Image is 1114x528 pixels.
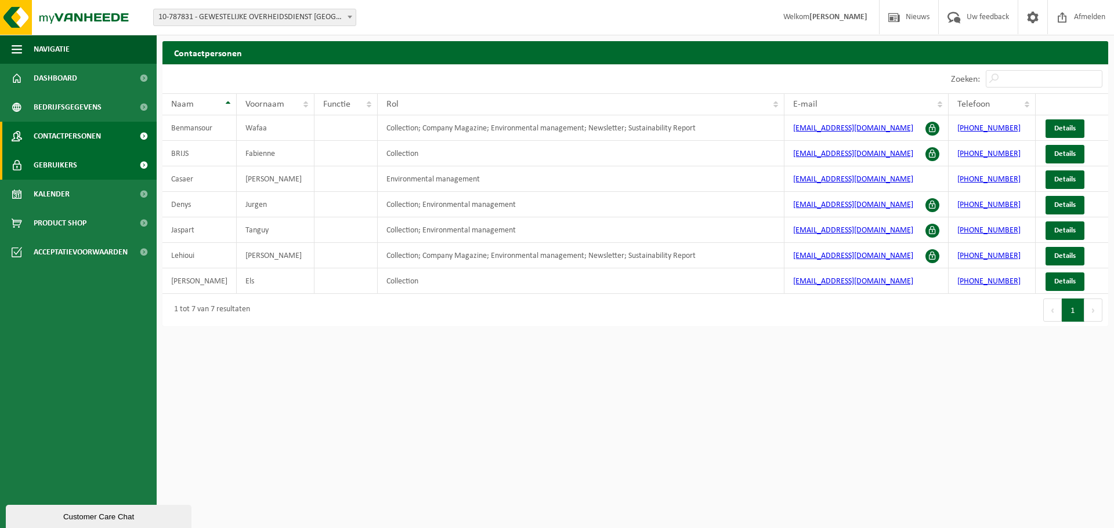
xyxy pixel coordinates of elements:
[237,192,314,217] td: Jurgen
[1054,176,1076,183] span: Details
[1054,201,1076,209] span: Details
[34,180,70,209] span: Kalender
[1054,227,1076,234] span: Details
[6,502,194,528] iframe: chat widget
[1043,298,1062,322] button: Previous
[378,243,784,268] td: Collection; Company Magazine; Environmental management; Newsletter; Sustainability Report
[162,192,237,217] td: Denys
[793,252,913,260] a: [EMAIL_ADDRESS][DOMAIN_NAME]
[1054,252,1076,260] span: Details
[957,150,1021,158] a: [PHONE_NUMBER]
[1046,247,1084,265] a: Details
[1046,145,1084,163] a: Details
[34,93,102,122] span: Bedrijfsgegevens
[154,9,356,26] span: 10-787831 - GEWESTELIJKE OVERHEIDSDIENST BRUSSEL (BRUCEFO) - ANDERLECHT
[1084,298,1102,322] button: Next
[1054,125,1076,132] span: Details
[162,115,237,141] td: Benmansour
[957,100,990,109] span: Telefoon
[957,124,1021,133] a: [PHONE_NUMBER]
[1062,298,1084,322] button: 1
[34,122,101,151] span: Contactpersonen
[237,243,314,268] td: [PERSON_NAME]
[1046,170,1084,189] a: Details
[245,100,284,109] span: Voornaam
[793,201,913,209] a: [EMAIL_ADDRESS][DOMAIN_NAME]
[378,217,784,243] td: Collection; Environmental management
[162,141,237,166] td: BRIJS
[162,243,237,268] td: Lehioui
[1046,196,1084,214] a: Details
[237,268,314,294] td: Els
[34,151,77,180] span: Gebruikers
[34,209,86,238] span: Product Shop
[34,238,128,267] span: Acceptatievoorwaarden
[793,226,913,235] a: [EMAIL_ADDRESS][DOMAIN_NAME]
[957,252,1021,260] a: [PHONE_NUMBER]
[34,64,77,93] span: Dashboard
[237,166,314,192] td: [PERSON_NAME]
[957,175,1021,184] a: [PHONE_NUMBER]
[793,277,913,286] a: [EMAIL_ADDRESS][DOMAIN_NAME]
[378,115,784,141] td: Collection; Company Magazine; Environmental management; Newsletter; Sustainability Report
[809,13,867,21] strong: [PERSON_NAME]
[1046,272,1084,291] a: Details
[378,192,784,217] td: Collection; Environmental management
[34,35,70,64] span: Navigatie
[1046,119,1084,138] a: Details
[1046,221,1084,240] a: Details
[793,100,818,109] span: E-mail
[153,9,356,26] span: 10-787831 - GEWESTELIJKE OVERHEIDSDIENST BRUSSEL (BRUCEFO) - ANDERLECHT
[237,217,314,243] td: Tanguy
[378,141,784,166] td: Collection
[1054,150,1076,158] span: Details
[323,100,350,109] span: Functie
[168,300,250,321] div: 1 tot 7 van 7 resultaten
[386,100,399,109] span: Rol
[162,217,237,243] td: Jaspart
[162,41,1108,64] h2: Contactpersonen
[237,115,314,141] td: Wafaa
[171,100,194,109] span: Naam
[237,141,314,166] td: Fabienne
[793,150,913,158] a: [EMAIL_ADDRESS][DOMAIN_NAME]
[162,268,237,294] td: [PERSON_NAME]
[957,226,1021,235] a: [PHONE_NUMBER]
[957,277,1021,286] a: [PHONE_NUMBER]
[793,175,913,184] a: [EMAIL_ADDRESS][DOMAIN_NAME]
[951,75,980,84] label: Zoeken:
[793,124,913,133] a: [EMAIL_ADDRESS][DOMAIN_NAME]
[378,268,784,294] td: Collection
[162,166,237,192] td: Casaer
[378,166,784,192] td: Environmental management
[957,201,1021,209] a: [PHONE_NUMBER]
[1054,278,1076,285] span: Details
